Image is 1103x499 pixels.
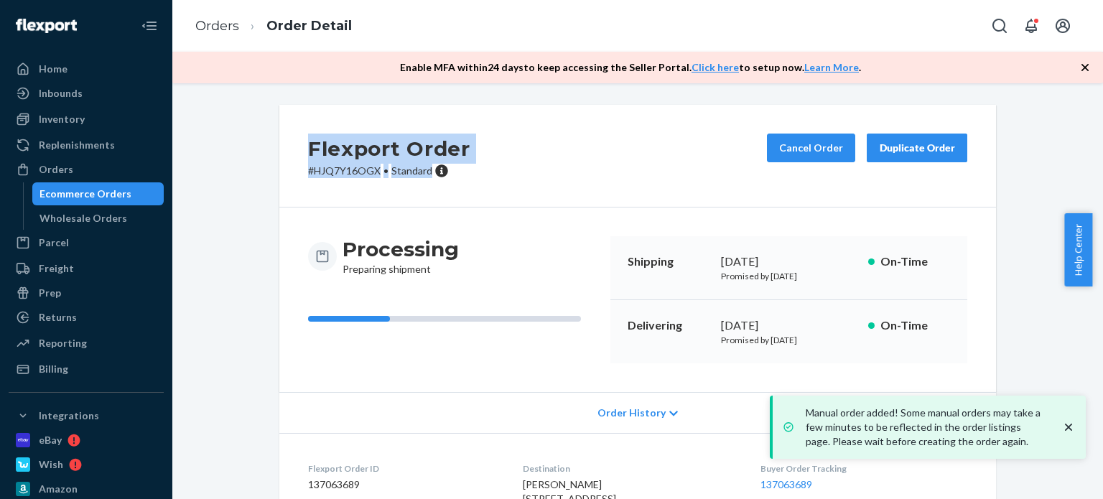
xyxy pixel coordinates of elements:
dt: Flexport Order ID [308,462,500,475]
span: Standard [391,164,432,177]
ol: breadcrumbs [184,5,363,47]
a: Order Detail [266,18,352,34]
div: Reporting [39,336,87,350]
div: Orders [39,162,73,177]
dt: Destination [523,462,737,475]
p: Delivering [628,317,709,334]
a: Wish [9,453,164,476]
a: Learn More [804,61,859,73]
svg: close toast [1061,420,1076,434]
div: Duplicate Order [879,141,955,155]
p: On-Time [880,317,950,334]
a: Home [9,57,164,80]
p: Manual order added! Some manual orders may take a few minutes to be reflected in the order listin... [806,406,1047,449]
a: Reporting [9,332,164,355]
div: Replenishments [39,138,115,152]
button: Close Navigation [135,11,164,40]
p: Enable MFA within 24 days to keep accessing the Seller Portal. to setup now. . [400,60,861,75]
div: Freight [39,261,74,276]
div: eBay [39,433,62,447]
button: Cancel Order [767,134,855,162]
a: Parcel [9,231,164,254]
dd: 137063689 [308,477,500,492]
dt: Buyer Order Tracking [760,462,967,475]
h3: Processing [343,236,459,262]
a: 137063689 [760,478,812,490]
p: Shipping [628,253,709,270]
div: Wish [39,457,63,472]
div: Integrations [39,409,99,423]
div: Ecommerce Orders [39,187,131,201]
a: Orders [195,18,239,34]
div: Inventory [39,112,85,126]
button: Help Center [1064,213,1092,286]
button: Open Search Box [985,11,1014,40]
a: Inbounds [9,82,164,105]
div: Prep [39,286,61,300]
span: • [383,164,388,177]
div: Parcel [39,235,69,250]
div: Returns [39,310,77,325]
button: Open account menu [1048,11,1077,40]
p: # HJQ7Y16OGX [308,164,470,178]
button: Integrations [9,404,164,427]
p: Promised by [DATE] [721,334,857,346]
img: Flexport logo [16,19,77,33]
a: Prep [9,281,164,304]
div: Wholesale Orders [39,211,127,225]
div: Inbounds [39,86,83,101]
p: Promised by [DATE] [721,270,857,282]
button: Duplicate Order [867,134,967,162]
div: Amazon [39,482,78,496]
a: Replenishments [9,134,164,157]
a: Billing [9,358,164,381]
a: Orders [9,158,164,181]
p: On-Time [880,253,950,270]
a: Freight [9,257,164,280]
a: Inventory [9,108,164,131]
a: eBay [9,429,164,452]
h2: Flexport Order [308,134,470,164]
a: Click here [692,61,739,73]
div: Home [39,62,68,76]
a: Ecommerce Orders [32,182,164,205]
button: Open notifications [1017,11,1046,40]
div: [DATE] [721,317,857,334]
span: Order History [597,406,666,420]
div: Billing [39,362,68,376]
div: [DATE] [721,253,857,270]
a: Wholesale Orders [32,207,164,230]
div: Preparing shipment [343,236,459,276]
a: Returns [9,306,164,329]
